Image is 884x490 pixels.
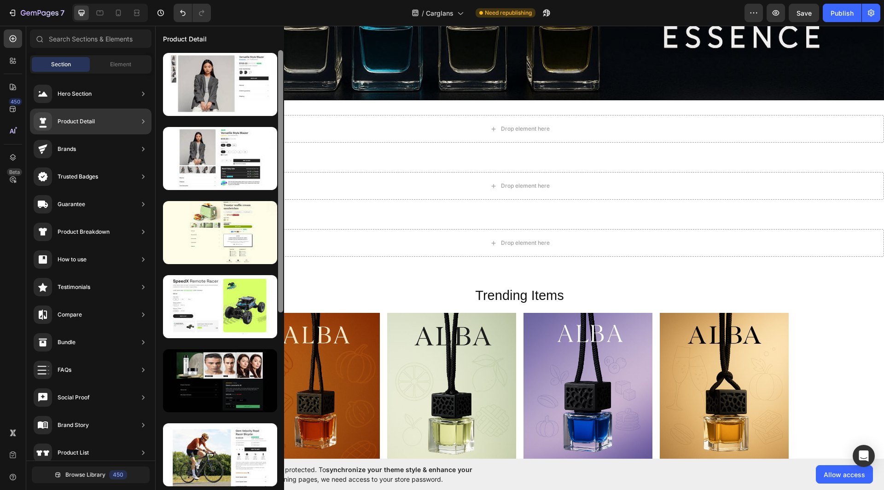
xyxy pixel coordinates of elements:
[58,338,76,347] div: Bundle
[214,465,508,484] span: Your page is password protected. To when designing pages, we need access to your store password.
[4,4,69,22] button: 7
[58,421,89,430] div: Brand Story
[368,287,497,480] img: gempages_585867930504266435-52e1f935-6234-43e3-951b-dadd30dda3bc.jpg
[426,8,454,18] span: Carglans
[505,287,634,480] img: gempages_585867930504266435-f1e83a86-4b7b-411f-a163-6e56fc4f4746.jpg
[58,255,87,264] div: How to use
[789,4,819,22] button: Save
[232,287,361,480] img: gempages_585867930504266435-c7361948-918e-4745-b112-a8f760f4b090.jpg
[30,29,151,48] input: Search Sections & Elements
[823,4,861,22] button: Publish
[824,470,865,479] span: Allow access
[58,365,71,375] div: FAQs
[816,465,873,484] button: Allow access
[110,60,131,69] span: Element
[346,99,395,107] div: Drop element here
[58,89,92,98] div: Hero Section
[58,393,90,402] div: Social Proof
[58,117,95,126] div: Product Detail
[96,287,225,480] img: gempages_585867930504266435-9dece122-fbf5-47a5-b849-b912ed6dcb7c.jpg
[485,9,532,17] span: Need republishing
[88,260,641,280] h2: Trending Items
[214,466,472,483] span: synchronize your theme style & enhance your experience
[422,8,424,18] span: /
[797,9,812,17] span: Save
[32,467,150,483] button: Browse Library450
[155,26,884,459] iframe: Design area
[109,470,127,479] div: 450
[58,172,98,181] div: Trusted Badges
[51,60,71,69] span: Section
[831,8,854,18] div: Publish
[58,227,110,236] div: Product Breakdown
[58,200,85,209] div: Guarantee
[9,98,22,105] div: 450
[853,445,875,467] div: Open Intercom Messenger
[7,168,22,176] div: Beta
[346,213,395,221] div: Drop element here
[58,310,82,319] div: Compare
[65,471,105,479] span: Browse Library
[60,7,64,18] p: 7
[58,448,89,457] div: Product List
[346,156,395,164] div: Drop element here
[174,4,211,22] div: Undo/Redo
[58,282,90,292] div: Testimonials
[58,144,76,154] div: Brands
